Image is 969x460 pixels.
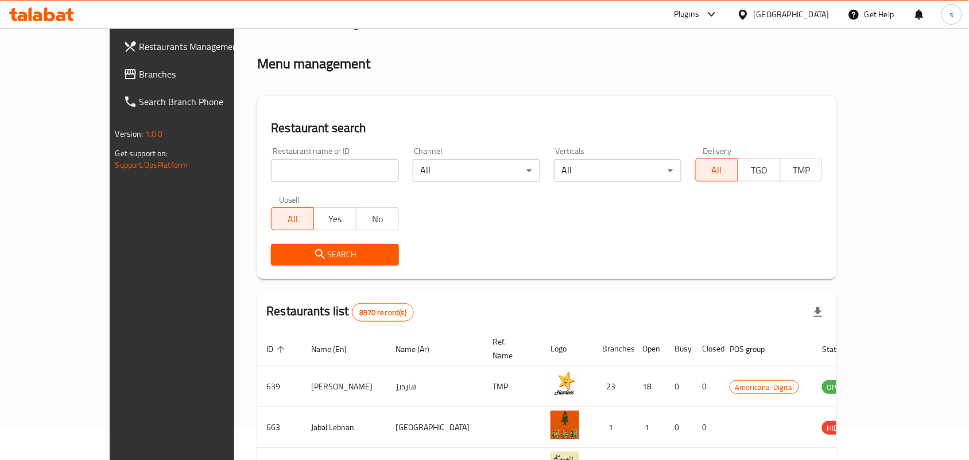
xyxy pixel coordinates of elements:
[703,147,732,155] label: Delivery
[633,366,665,407] td: 18
[356,207,399,230] button: No
[541,331,593,366] th: Logo
[693,366,720,407] td: 0
[145,126,163,141] span: 1.0.0
[693,331,720,366] th: Closed
[257,55,370,73] h2: Menu management
[665,331,693,366] th: Busy
[271,159,398,182] input: Search for restaurant name or ID..
[307,18,383,32] span: Menu management
[822,381,850,394] span: OPEN
[114,88,272,115] a: Search Branch Phone
[754,8,830,21] div: [GEOGRAPHIC_DATA]
[271,119,823,137] h2: Restaurant search
[743,162,776,179] span: TGO
[266,303,414,322] h2: Restaurants list
[633,407,665,448] td: 1
[279,196,300,204] label: Upsell
[804,299,832,326] div: Export file
[633,331,665,366] th: Open
[730,342,780,356] span: POS group
[299,18,303,32] li: /
[554,159,681,182] div: All
[311,342,362,356] span: Name (En)
[139,67,262,81] span: Branches
[593,407,633,448] td: 1
[949,8,954,21] span: s
[396,342,444,356] span: Name (Ar)
[822,422,856,435] span: HIDDEN
[674,7,699,21] div: Plugins
[413,159,540,182] div: All
[271,244,398,265] button: Search
[551,411,579,439] img: Jabal Lebnan
[280,248,389,262] span: Search
[361,211,394,227] span: No
[700,162,734,179] span: All
[115,126,144,141] span: Version:
[302,407,386,448] td: Jabal Lebnan
[493,335,528,362] span: Ref. Name
[319,211,352,227] span: Yes
[483,366,541,407] td: TMP
[780,159,823,181] button: TMP
[257,407,302,448] td: 663
[352,307,413,318] span: 8970 record(s)
[313,207,356,230] button: Yes
[257,18,294,32] a: Home
[352,303,414,322] div: Total records count
[276,211,309,227] span: All
[593,331,633,366] th: Branches
[114,60,272,88] a: Branches
[822,421,856,435] div: HIDDEN
[266,342,288,356] span: ID
[593,366,633,407] td: 23
[115,146,168,161] span: Get support on:
[302,366,386,407] td: [PERSON_NAME]
[551,370,579,399] img: Hardee's
[822,380,850,394] div: OPEN
[386,366,483,407] td: هارديز
[115,157,188,172] a: Support.OpsPlatform
[665,407,693,448] td: 0
[271,207,314,230] button: All
[139,40,262,53] span: Restaurants Management
[693,407,720,448] td: 0
[730,381,799,394] span: Americana-Digital
[114,33,272,60] a: Restaurants Management
[257,366,302,407] td: 639
[785,162,819,179] span: TMP
[822,342,859,356] span: Status
[139,95,262,109] span: Search Branch Phone
[738,159,781,181] button: TGO
[386,407,483,448] td: [GEOGRAPHIC_DATA]
[695,159,738,181] button: All
[665,366,693,407] td: 0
